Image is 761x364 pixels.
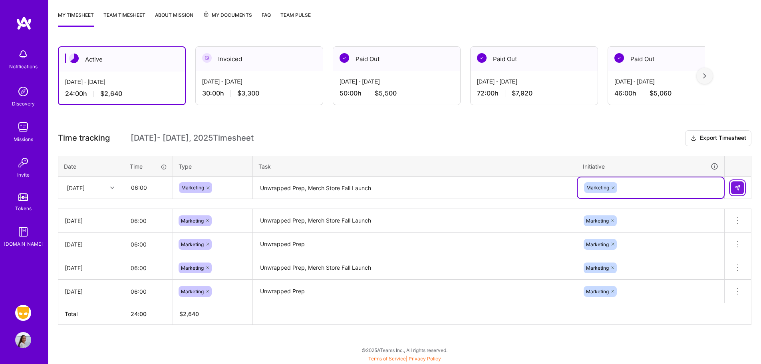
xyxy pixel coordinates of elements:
[17,171,30,179] div: Invite
[15,332,31,348] img: User Avatar
[477,78,591,86] div: [DATE] - [DATE]
[179,310,199,317] span: $ 2,640
[586,288,609,294] span: Marketing
[65,78,179,86] div: [DATE] - [DATE]
[409,356,441,362] a: Privacy Policy
[13,332,33,348] a: User Avatar
[59,47,185,72] div: Active
[110,186,114,190] i: icon Chevron
[65,240,117,249] div: [DATE]
[203,11,252,27] a: My Documents
[18,193,28,201] img: tokens
[15,155,31,171] img: Invite
[15,305,31,321] img: Grindr: Product & Marketing
[586,265,609,271] span: Marketing
[125,177,172,198] input: HH:MM
[58,156,124,177] th: Date
[124,257,173,278] input: HH:MM
[124,234,173,255] input: HH:MM
[340,78,454,86] div: [DATE] - [DATE]
[124,303,173,325] th: 24:00
[690,134,697,143] i: icon Download
[58,133,110,143] span: Time tracking
[477,53,487,63] img: Paid Out
[333,47,460,71] div: Paid Out
[181,288,204,294] span: Marketing
[58,303,124,325] th: Total
[685,130,751,146] button: Export Timesheet
[181,265,204,271] span: Marketing
[181,241,204,247] span: Marketing
[58,11,94,27] a: My timesheet
[181,185,204,191] span: Marketing
[9,62,38,71] div: Notifications
[15,46,31,62] img: bell
[262,11,271,27] a: FAQ
[280,11,311,27] a: Team Pulse
[15,84,31,99] img: discovery
[131,133,254,143] span: [DATE] - [DATE] , 2025 Timesheet
[16,16,32,30] img: logo
[586,185,609,191] span: Marketing
[477,89,591,97] div: 72:00 h
[731,181,745,194] div: null
[614,53,624,63] img: Paid Out
[65,264,117,272] div: [DATE]
[340,89,454,97] div: 50:00 h
[254,280,576,302] textarea: Unwrapped Prep
[614,78,729,86] div: [DATE] - [DATE]
[375,89,397,97] span: $5,500
[703,73,706,79] img: right
[253,156,577,177] th: Task
[12,99,35,108] div: Discovery
[614,89,729,97] div: 46:00 h
[734,185,741,191] img: Submit
[608,47,735,71] div: Paid Out
[368,356,441,362] span: |
[103,11,145,27] a: Team timesheet
[586,218,609,224] span: Marketing
[254,210,576,232] textarea: Unwrapped Prep, Merch Store Fall Launch
[155,11,193,27] a: About Mission
[196,47,323,71] div: Invoiced
[202,78,316,86] div: [DATE] - [DATE]
[15,204,32,213] div: Tokens
[69,54,79,63] img: Active
[237,89,259,97] span: $3,300
[4,240,43,248] div: [DOMAIN_NAME]
[254,257,576,279] textarea: Unwrapped Prep, Merch Store Fall Launch
[173,156,253,177] th: Type
[130,162,167,171] div: Time
[650,89,672,97] span: $5,060
[15,224,31,240] img: guide book
[583,162,719,171] div: Initiative
[15,119,31,135] img: teamwork
[100,90,122,98] span: $2,640
[48,340,761,360] div: © 2025 ATeams Inc., All rights reserved.
[181,218,204,224] span: Marketing
[254,177,576,199] textarea: Unwrapped Prep, Merch Store Fall Launch
[65,90,179,98] div: 24:00 h
[586,241,609,247] span: Marketing
[340,53,349,63] img: Paid Out
[202,89,316,97] div: 30:00 h
[124,210,173,231] input: HH:MM
[124,281,173,302] input: HH:MM
[65,217,117,225] div: [DATE]
[203,11,252,20] span: My Documents
[13,305,33,321] a: Grindr: Product & Marketing
[471,47,598,71] div: Paid Out
[202,53,212,63] img: Invoiced
[67,183,85,192] div: [DATE]
[280,12,311,18] span: Team Pulse
[512,89,533,97] span: $7,920
[254,233,576,255] textarea: Unwrapped Prep
[368,356,406,362] a: Terms of Service
[65,287,117,296] div: [DATE]
[14,135,33,143] div: Missions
